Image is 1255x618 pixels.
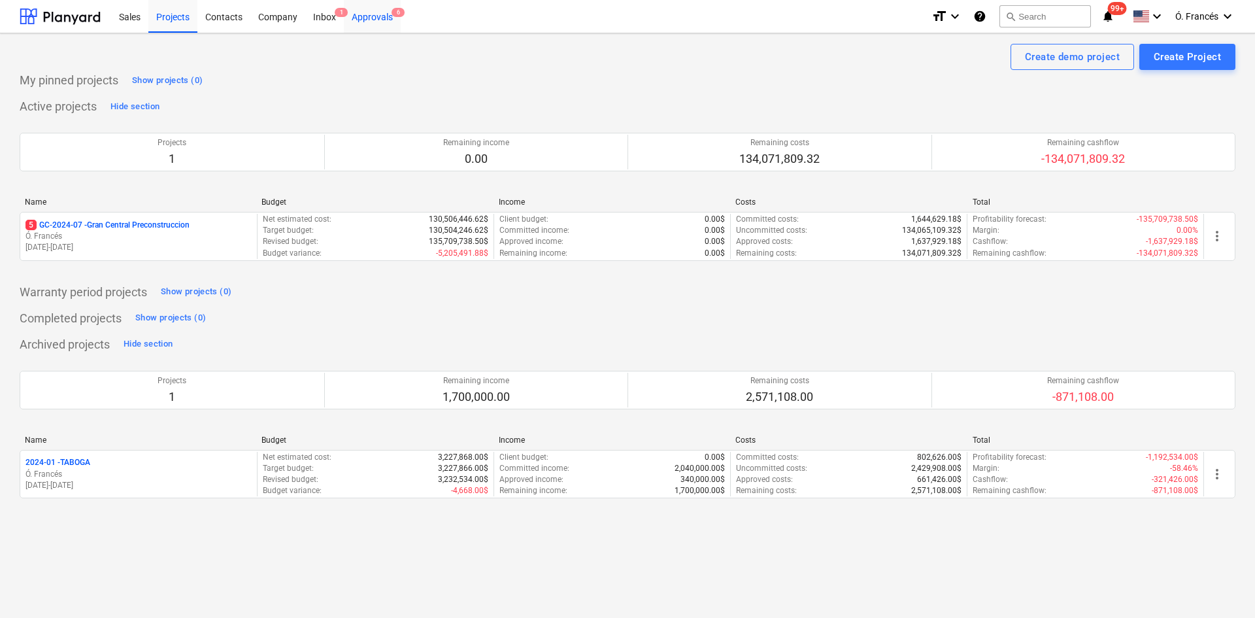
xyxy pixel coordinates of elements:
[499,463,569,474] p: Committed income :
[1005,11,1016,22] span: search
[911,463,962,474] p: 2,429,908.00$
[120,334,176,355] button: Hide section
[25,220,37,230] span: 5
[443,389,510,405] p: 1,700,000.00
[680,474,725,485] p: 340,000.00$
[1041,137,1125,148] p: Remaining cashflow
[499,452,548,463] p: Client budget :
[1190,555,1255,618] div: Widget de chat
[438,474,488,485] p: 3,232,534.00$
[1025,48,1120,65] div: Create demo project
[25,220,190,231] p: GC-2024-07 - Gran Central Preconstruccion
[1047,389,1119,405] p: -871,108.00
[499,197,725,207] div: Income
[705,248,725,259] p: 0.00$
[1139,44,1235,70] button: Create Project
[973,463,999,474] p: Margin :
[911,214,962,225] p: 1,644,629.18$
[973,248,1046,259] p: Remaining cashflow :
[911,485,962,496] p: 2,571,108.00$
[947,9,963,24] i: keyboard_arrow_down
[736,485,797,496] p: Remaining costs :
[263,236,318,247] p: Revised budget :
[132,308,209,329] button: Show projects (0)
[129,70,206,91] button: Show projects (0)
[1209,228,1225,244] span: more_vert
[499,214,548,225] p: Client budget :
[1137,214,1198,225] p: -135,709,738.50$
[735,197,962,207] div: Costs
[931,9,947,24] i: format_size
[1177,225,1198,236] p: 0.00%
[443,151,509,167] p: 0.00
[263,248,322,259] p: Budget variance :
[25,436,251,445] div: Name
[20,284,147,300] p: Warranty period projects
[1101,9,1114,24] i: notifications
[443,375,510,386] p: Remaining income
[132,73,203,88] div: Show projects (0)
[1137,248,1198,259] p: -134,071,809.32$
[263,485,322,496] p: Budget variance :
[263,214,331,225] p: Net estimated cost :
[499,485,567,496] p: Remaining income :
[911,236,962,247] p: 1,637,929.18$
[429,225,488,236] p: 130,504,246.62$
[735,436,962,445] div: Costs
[739,151,820,167] p: 134,071,809.32
[746,375,813,386] p: Remaining costs
[736,452,799,463] p: Committed costs :
[1170,463,1198,474] p: -58.46%
[973,9,986,24] i: Knowledge base
[705,214,725,225] p: 0.00$
[158,151,186,167] p: 1
[107,96,163,117] button: Hide section
[451,485,488,496] p: -4,668.00$
[499,474,563,485] p: Approved income :
[973,225,999,236] p: Margin :
[261,436,488,445] div: Budget
[1149,9,1165,24] i: keyboard_arrow_down
[20,99,97,114] p: Active projects
[736,225,807,236] p: Uncommitted costs :
[25,231,252,242] p: Ó. Francés
[1220,9,1235,24] i: keyboard_arrow_down
[261,197,488,207] div: Budget
[973,452,1046,463] p: Profitability forecast :
[1011,44,1134,70] button: Create demo project
[973,197,1199,207] div: Total
[675,463,725,474] p: 2,040,000.00$
[161,284,231,300] div: Show projects (0)
[25,457,252,490] div: 2024-01 -TABOGAÓ. Francés[DATE]-[DATE]
[736,474,793,485] p: Approved costs :
[1175,11,1218,22] span: Ó. Francés
[25,220,252,253] div: 5GC-2024-07 -Gran Central PreconstruccionÓ. Francés[DATE]-[DATE]
[20,311,122,326] p: Completed projects
[158,282,235,303] button: Show projects (0)
[1047,375,1119,386] p: Remaining cashflow
[1190,555,1255,618] iframe: Chat Widget
[973,236,1008,247] p: Cashflow :
[438,463,488,474] p: 3,227,866.00$
[973,214,1046,225] p: Profitability forecast :
[736,463,807,474] p: Uncommitted costs :
[675,485,725,496] p: 1,700,000.00$
[25,469,252,480] p: Ó. Francés
[1209,466,1225,482] span: more_vert
[110,99,159,114] div: Hide section
[736,236,793,247] p: Approved costs :
[736,248,797,259] p: Remaining costs :
[429,236,488,247] p: 135,709,738.50$
[25,242,252,253] p: [DATE] - [DATE]
[736,214,799,225] p: Committed costs :
[739,137,820,148] p: Remaining costs
[263,452,331,463] p: Net estimated cost :
[499,236,563,247] p: Approved income :
[1041,151,1125,167] p: -134,071,809.32
[438,452,488,463] p: 3,227,868.00$
[999,5,1091,27] button: Search
[917,474,962,485] p: 661,426.00$
[158,389,186,405] p: 1
[499,436,725,445] div: Income
[20,337,110,352] p: Archived projects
